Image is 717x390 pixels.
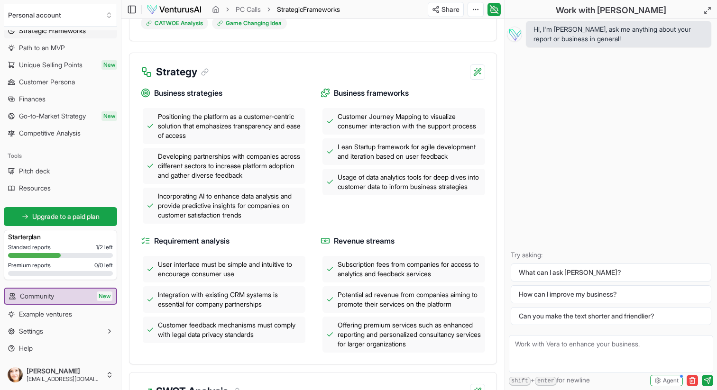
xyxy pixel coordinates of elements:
[4,109,117,124] a: Go-to-Market StrategyNew
[4,163,117,179] a: Pitch deck
[4,181,117,196] a: Resources
[19,77,75,87] span: Customer Persona
[511,285,711,303] button: How can I improve my business?
[277,5,340,14] span: StrategicFrameworks
[8,244,51,251] span: Standard reports
[19,327,43,336] span: Settings
[5,289,116,304] a: CommunityNew
[663,377,679,384] span: Agent
[19,128,81,138] span: Competitive Analysis
[4,341,117,356] a: Help
[158,112,302,140] span: Positioning the platform as a customer-centric solution that emphasizes transparency and ease of ...
[19,309,72,319] span: Example ventures
[4,207,117,226] a: Upgrade to a paid plan
[97,291,112,301] span: New
[4,40,117,55] a: Path to an MVP
[101,60,117,70] span: New
[441,5,460,14] span: Share
[535,377,557,386] kbd: enter
[338,290,481,309] span: Potential ad revenue from companies aiming to promote their services on the platform
[507,27,522,42] img: Vera
[338,142,481,161] span: Lean Startup framework for agile development and iteration based on user feedback
[338,172,481,191] span: Usage of data analytics tools for deep dives into customer data to inform business strategies
[8,367,23,382] img: ACg8ocJT506QIl5nQ2c9WTK8AJyCGhiITjoepCxKL4fqj4HX7pT7oiVk=s96-c
[158,191,302,220] span: Incorporating AI to enhance data analysis and provide predictive insights for companies on custom...
[19,26,86,36] span: Strategic Frameworks
[334,87,409,99] span: Business frameworks
[650,375,683,386] button: Agent
[338,260,481,279] span: Subscription fees from companies for access to analytics and feedback services
[334,235,395,247] span: Revenue streams
[8,232,113,242] h3: Starter plan
[19,111,86,121] span: Go-to-Market Strategy
[303,5,340,13] span: Frameworks
[212,5,340,14] nav: breadcrumb
[158,290,302,309] span: Integration with existing CRM systems is essential for company partnerships
[20,291,54,301] span: Community
[158,152,302,180] span: Developing partnerships with companies across different sectors to increase platform adoption and...
[154,235,230,247] span: Requirement analysis
[141,17,208,29] a: CATWOE Analysis
[533,25,704,44] span: Hi, I'm [PERSON_NAME], ask me anything about your report or business in general!
[19,43,65,53] span: Path to an MVP
[4,57,117,73] a: Unique Selling PointsNew
[236,5,261,14] a: PC Calls
[428,2,464,17] button: Share
[4,148,117,163] div: Tools
[27,367,102,375] span: [PERSON_NAME]
[156,64,209,80] h3: Strategy
[509,377,531,386] kbd: shift
[212,17,287,29] a: Game Changing Idea
[511,307,711,325] button: Can you make the text shorter and friendlier?
[338,112,481,131] span: Customer Journey Mapping to visualize consumer interaction with the support process
[154,87,222,99] span: Business strategies
[158,260,302,279] span: User interface must be simple and intuitive to encourage consumer use
[4,4,117,27] button: Select an organization
[4,307,117,322] a: Example ventures
[4,126,117,141] a: Competitive Analysis
[4,324,117,339] button: Settings
[101,111,117,121] span: New
[27,375,102,383] span: [EMAIL_ADDRESS][DOMAIN_NAME]
[94,262,113,269] span: 0 / 0 left
[511,263,711,281] button: What can I ask [PERSON_NAME]?
[4,23,117,38] a: Strategic Frameworks
[19,60,83,70] span: Unique Selling Points
[19,344,33,353] span: Help
[4,363,117,386] button: [PERSON_NAME][EMAIL_ADDRESS][DOMAIN_NAME]
[511,250,711,260] p: Try asking:
[8,262,51,269] span: Premium reports
[32,212,100,221] span: Upgrade to a paid plan
[4,91,117,107] a: Finances
[509,375,590,386] span: + for newline
[19,94,46,104] span: Finances
[556,4,666,17] h2: Work with [PERSON_NAME]
[96,244,113,251] span: 1 / 2 left
[158,320,302,339] span: Customer feedback mechanisms must comply with legal data privacy standards
[19,183,51,193] span: Resources
[4,74,117,90] a: Customer Persona
[338,320,481,349] span: Offering premium services such as enhanced reporting and personalized consultancy services for la...
[147,4,202,15] img: logo
[19,166,50,176] span: Pitch deck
